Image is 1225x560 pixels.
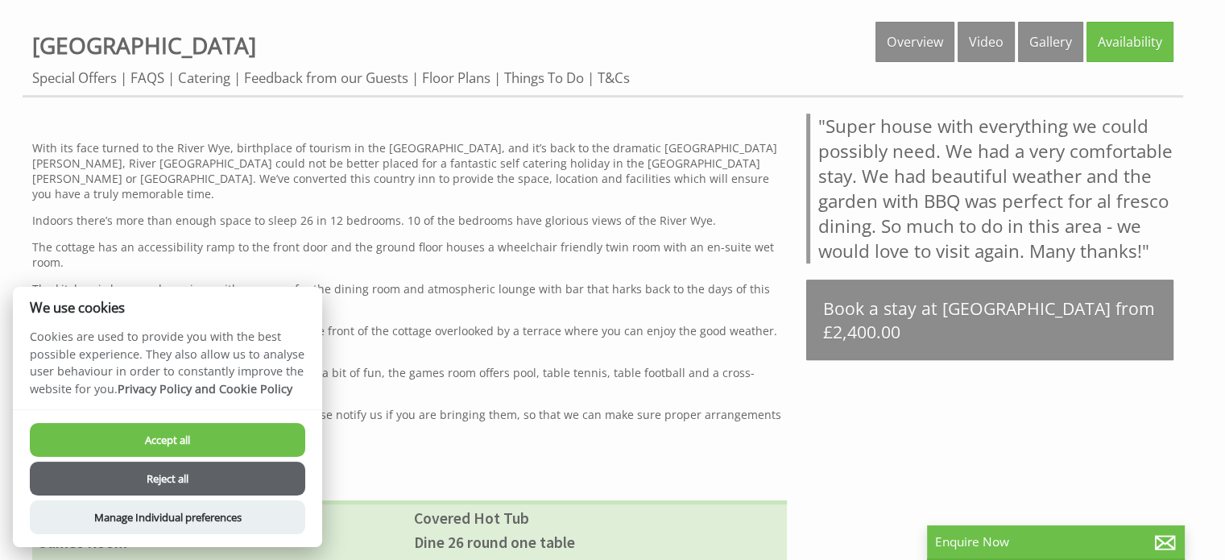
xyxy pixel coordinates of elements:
[806,280,1173,360] a: Book a stay at [GEOGRAPHIC_DATA] from £2,400.00
[30,500,305,534] button: Manage Individual preferences
[178,68,230,87] a: Catering
[598,68,630,87] a: T&Cs
[958,22,1015,62] a: Video
[1086,22,1173,62] a: Availability
[935,533,1177,550] p: Enquire Now
[32,239,787,270] p: The cottage has an accessibility ramp to the front door and the ground floor houses a wheelchair ...
[32,213,787,228] p: Indoors there’s more than enough space to sleep 26 in 12 bedrooms. 10 of the bedrooms have glorio...
[32,140,787,201] p: With its face turned to the River Wye, birthplace of tourism in the [GEOGRAPHIC_DATA], and it’s b...
[1018,22,1083,62] a: Gallery
[32,281,787,312] p: The kitchen is large and spacious with a servery for the dining room and atmospheric lounge with ...
[130,68,164,87] a: FAQS
[30,423,305,457] button: Accept all
[13,328,322,409] p: Cookies are used to provide you with the best possible experience. They also allow us to analyse ...
[504,68,584,87] a: Things To Do
[32,365,787,396] p: When the weather is less hospitable or you just want a bit of fun, the games room offers pool, ta...
[422,68,490,87] a: Floor Plans
[13,300,322,315] h2: We use cookies
[32,407,787,438] p: [GEOGRAPHIC_DATA] is a cottage, but please notify us if you are bringing them, so that we can mak...
[409,506,786,530] li: Covered Hot Tub
[32,323,787,354] p: For families there’s a wood-chipped playground to the front of the cottage overlooked by a terrac...
[32,30,256,60] a: [GEOGRAPHIC_DATA]
[244,68,408,87] a: Feedback from our Guests
[118,381,292,396] a: Privacy Policy and Cookie Policy
[32,68,117,87] a: Special Offers
[806,114,1173,263] blockquote: "Super house with everything we could possibly need. We had a very comfortable stay. We had beaut...
[30,462,305,496] button: Reject all
[409,530,786,554] li: Dine 26 round one table
[875,22,954,62] a: Overview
